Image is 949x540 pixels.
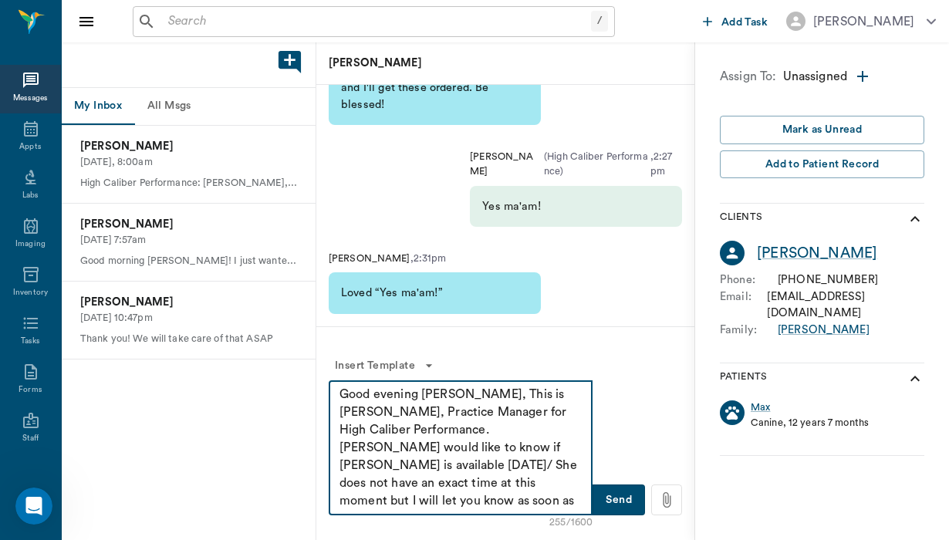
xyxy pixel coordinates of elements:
textarea: Good evening [PERSON_NAME], This is [PERSON_NAME], Practice Manager for High Caliber Performance.... [339,386,582,510]
div: [PERSON_NAME] [813,12,914,31]
div: Messages [13,93,49,104]
div: Appts [19,141,41,153]
div: [PHONE_NUMBER] [778,272,878,289]
p: Assign To: [720,67,777,91]
p: Email : [720,289,767,322]
p: Family : [720,322,778,339]
div: Labs [22,190,39,201]
p: Thank you! We will take care of that ASAP [80,332,297,346]
div: Yes ma'am! [470,186,682,228]
p: , 2:31pm [410,251,447,266]
p: [DATE] 10:47pm [80,311,297,326]
svg: show more [906,210,924,228]
p: Canine, 12 years 7 months [751,416,869,430]
button: Add to Patient Record [720,150,924,179]
button: Mark as Unread [720,116,924,144]
div: / [591,11,608,32]
button: All Msgs [134,88,204,125]
button: Add Task [697,7,774,35]
p: [PERSON_NAME] [329,251,410,266]
iframe: Intercom live chat [15,488,52,525]
button: Close drawer [71,6,102,37]
p: [PERSON_NAME] [80,138,297,155]
svg: show more [906,370,924,388]
button: [PERSON_NAME] [774,7,948,35]
p: [PERSON_NAME] [329,55,676,72]
div: 255/1600 [549,515,593,530]
p: , 2:27pm [650,150,682,179]
div: Imaging [15,238,46,250]
div: Forms [19,384,42,396]
a: [PERSON_NAME] [778,322,870,339]
p: ( High Caliber Performance ) [540,150,650,179]
input: Search [162,11,591,32]
button: My Inbox [62,88,134,125]
a: Max [751,400,770,415]
p: [PERSON_NAME] [470,150,540,179]
p: [PERSON_NAME] [80,216,297,233]
p: [PERSON_NAME] [80,294,297,311]
button: Send [593,484,645,515]
p: Phone : [720,272,778,289]
div: Inventory [13,287,48,299]
div: Message tabs [62,88,316,125]
div: Tasks [21,336,40,347]
div: Unassigned [783,67,924,91]
p: High Caliber Performance: [PERSON_NAME], we look forward to seeing you and [PERSON_NAME] [DATE][D... [80,176,297,191]
p: [DATE] 7:57am [80,233,297,248]
div: Staff [22,433,39,444]
div: Loved “Yes ma'am!” [329,272,541,314]
p: [DATE], 8:00am [80,155,297,170]
div: [EMAIL_ADDRESS][DOMAIN_NAME] [767,289,924,322]
a: [PERSON_NAME] [757,242,877,265]
p: Patients [720,370,767,388]
p: Good morning [PERSON_NAME]! I just wanted to let you know we received you check. Thank you! [80,254,297,268]
p: Clients [720,210,762,228]
button: Insert Template [329,352,440,380]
